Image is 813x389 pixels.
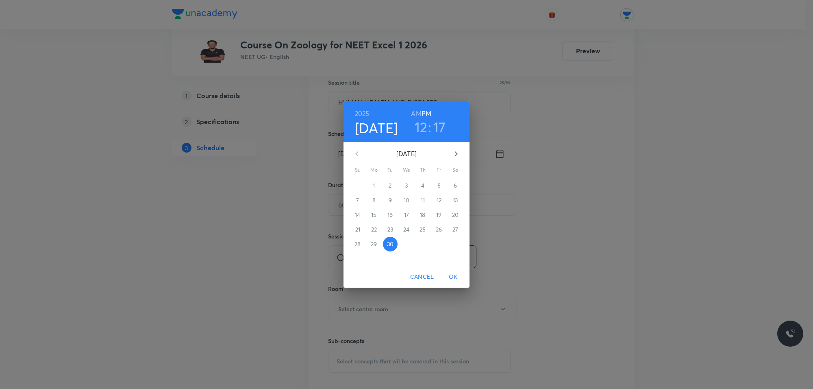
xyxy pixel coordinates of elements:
h3: : [428,118,431,135]
span: Th [415,166,430,174]
span: Mo [367,166,381,174]
button: PM [422,108,431,119]
span: Fr [432,166,446,174]
button: 17 [433,118,446,135]
span: Su [350,166,365,174]
p: [DATE] [367,149,446,159]
button: [DATE] [355,119,398,136]
button: Cancel [407,269,437,284]
span: Sa [448,166,463,174]
button: 30 [383,237,398,251]
span: OK [443,272,463,282]
button: 2025 [355,108,370,119]
p: 30 [387,240,393,248]
span: We [399,166,414,174]
button: AM [411,108,421,119]
span: Cancel [410,272,434,282]
span: Tu [383,166,398,174]
button: OK [440,269,466,284]
button: 12 [415,118,428,135]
